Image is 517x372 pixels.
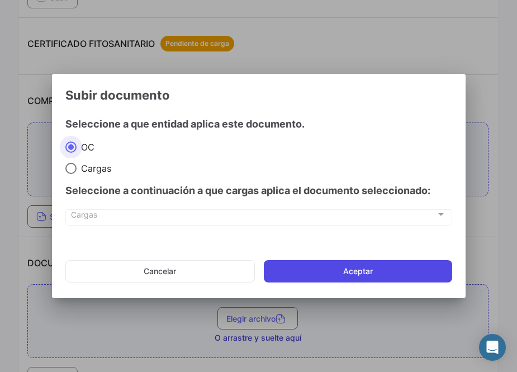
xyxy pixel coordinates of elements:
h3: Subir documento [65,87,452,103]
span: OC [77,142,94,153]
h4: Seleccione a que entidad aplica este documento. [65,116,305,132]
button: Cancelar [65,260,255,282]
span: Cargas [71,212,436,222]
h4: Seleccione a continuación a que cargas aplica el documento seleccionado: [65,183,452,199]
button: Aceptar [264,260,452,282]
span: Cargas [77,163,111,174]
div: Abrir Intercom Messenger [479,334,506,361]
